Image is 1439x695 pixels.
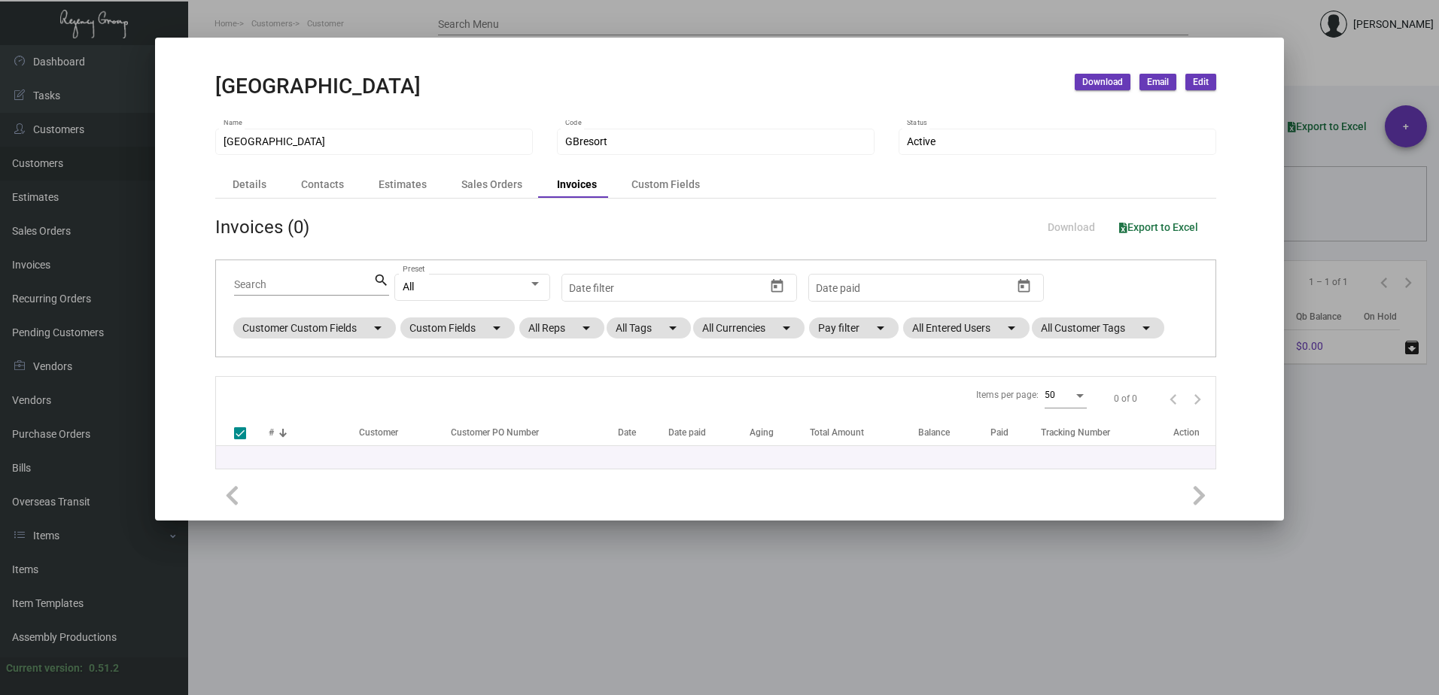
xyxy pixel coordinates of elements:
[1032,317,1164,338] mat-chip: All Customer Tags
[577,319,595,337] mat-icon: arrow_drop_down
[918,426,950,439] div: Balance
[918,426,990,439] div: Balance
[618,426,668,439] div: Date
[1185,387,1209,411] button: Next page
[903,317,1030,338] mat-chip: All Entered Users
[451,426,539,439] div: Customer PO Number
[1045,390,1055,400] span: 50
[369,319,387,337] mat-icon: arrow_drop_down
[1107,214,1210,241] button: Export to Excel
[1173,420,1215,446] th: Action
[990,426,1009,439] div: Paid
[89,660,119,676] div: 0.51.2
[607,317,691,338] mat-chip: All Tags
[668,426,706,439] div: Date paid
[1137,319,1155,337] mat-icon: arrow_drop_down
[976,388,1039,402] div: Items per page:
[1193,76,1209,89] span: Edit
[1041,426,1173,439] div: Tracking Number
[519,317,604,338] mat-chip: All Reps
[1048,221,1095,233] span: Download
[1082,76,1123,89] span: Download
[628,282,723,294] input: End date
[379,177,427,193] div: Estimates
[618,426,636,439] div: Date
[668,426,750,439] div: Date paid
[816,282,862,294] input: Start date
[875,282,970,294] input: End date
[488,319,506,337] mat-icon: arrow_drop_down
[1147,76,1169,89] span: Email
[1012,274,1036,298] button: Open calendar
[6,660,83,676] div: Current version:
[750,426,774,439] div: Aging
[693,317,805,338] mat-chip: All Currencies
[809,317,899,338] mat-chip: Pay filter
[359,426,398,439] div: Customer
[569,282,616,294] input: Start date
[403,281,414,293] span: All
[990,426,1041,439] div: Paid
[1185,74,1216,90] button: Edit
[1119,221,1198,233] span: Export to Excel
[269,426,359,439] div: #
[557,177,597,193] div: Invoices
[451,426,618,439] div: Customer PO Number
[301,177,344,193] div: Contacts
[359,426,443,439] div: Customer
[907,135,936,147] span: Active
[461,177,522,193] div: Sales Orders
[631,177,700,193] div: Custom Fields
[1161,387,1185,411] button: Previous page
[373,272,389,290] mat-icon: search
[1114,392,1137,405] div: 0 of 0
[810,426,864,439] div: Total Amount
[1045,390,1087,401] mat-select: Items per page:
[269,426,274,439] div: #
[765,274,789,298] button: Open calendar
[215,74,421,99] h2: [GEOGRAPHIC_DATA]
[872,319,890,337] mat-icon: arrow_drop_down
[664,319,682,337] mat-icon: arrow_drop_down
[1041,426,1110,439] div: Tracking Number
[750,426,810,439] div: Aging
[233,317,396,338] mat-chip: Customer Custom Fields
[1036,214,1107,241] button: Download
[1075,74,1130,90] button: Download
[233,177,266,193] div: Details
[215,214,309,241] div: Invoices (0)
[1139,74,1176,90] button: Email
[777,319,796,337] mat-icon: arrow_drop_down
[1002,319,1021,337] mat-icon: arrow_drop_down
[810,426,918,439] div: Total Amount
[400,317,515,338] mat-chip: Custom Fields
